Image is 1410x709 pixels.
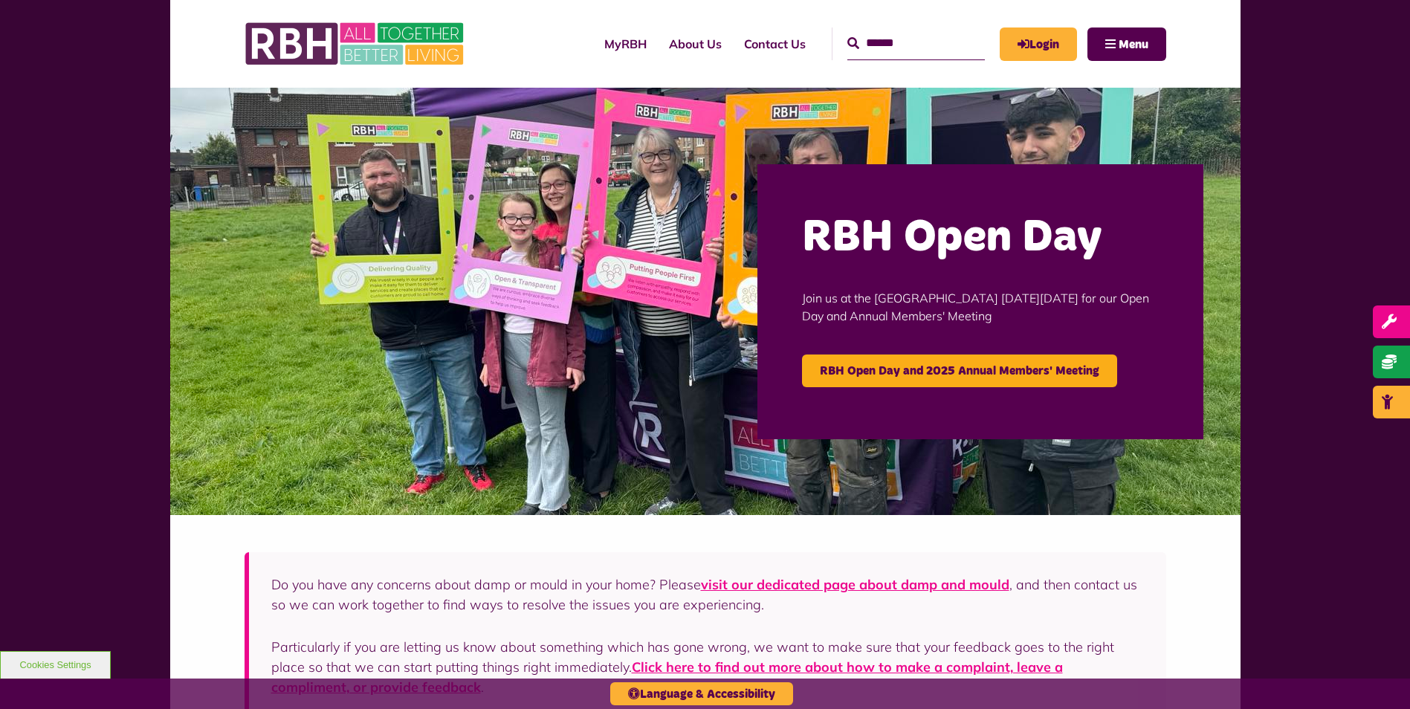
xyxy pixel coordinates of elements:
[701,576,1009,593] a: visit our dedicated page about damp and mould
[1087,27,1166,61] button: Navigation
[271,637,1144,697] p: Particularly if you are letting us know about something which has gone wrong, we want to make sur...
[593,24,658,64] a: MyRBH
[1000,27,1077,61] a: MyRBH
[733,24,817,64] a: Contact Us
[802,354,1117,387] a: RBH Open Day and 2025 Annual Members' Meeting
[245,15,468,73] img: RBH
[658,24,733,64] a: About Us
[271,658,1063,696] a: Click here to find out more about how to make a complaint, leave a compliment, or provide feedback
[802,267,1159,347] p: Join us at the [GEOGRAPHIC_DATA] [DATE][DATE] for our Open Day and Annual Members' Meeting
[170,88,1241,515] img: Image (22)
[271,574,1144,615] p: Do you have any concerns about damp or mould in your home? Please , and then contact us so we can...
[1343,642,1410,709] iframe: Netcall Web Assistant for live chat
[802,209,1159,267] h2: RBH Open Day
[1119,39,1148,51] span: Menu
[610,682,793,705] button: Language & Accessibility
